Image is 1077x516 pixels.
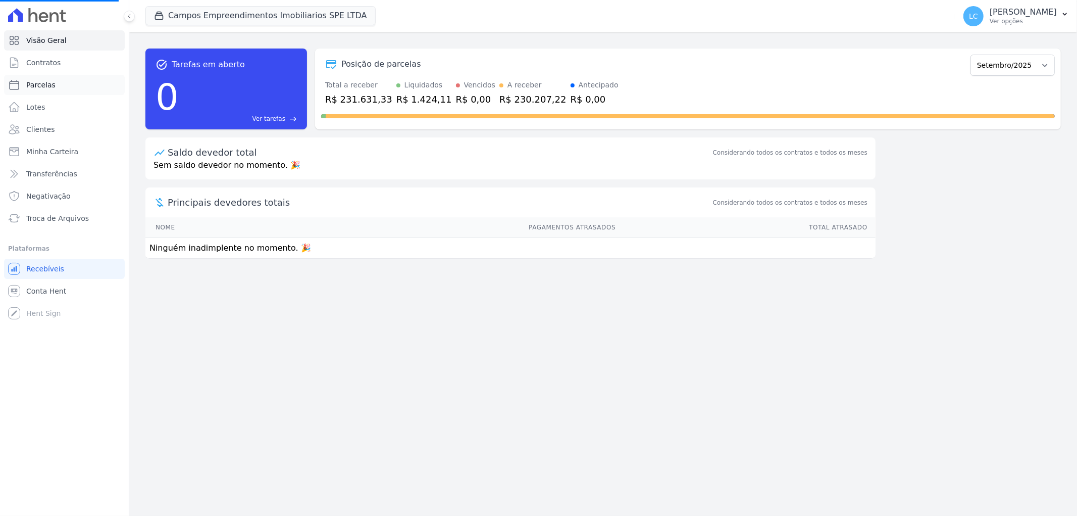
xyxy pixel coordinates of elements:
div: Saldo devedor total [168,146,711,159]
p: [PERSON_NAME] [990,7,1057,17]
th: Pagamentos Atrasados [276,217,616,238]
button: Campos Empreendimentos Imobiliarios SPE LTDA [145,6,376,25]
span: Principais devedores totais [168,196,711,209]
span: Clientes [26,124,55,134]
span: Parcelas [26,80,56,90]
span: Tarefas em aberto [172,59,245,71]
a: Minha Carteira [4,142,125,162]
p: Ver opções [990,17,1057,25]
a: Visão Geral [4,30,125,51]
span: Transferências [26,169,77,179]
div: R$ 0,00 [571,92,619,106]
div: R$ 0,00 [456,92,495,106]
span: east [289,115,297,123]
a: Contratos [4,53,125,73]
th: Nome [145,217,276,238]
span: Minha Carteira [26,147,78,157]
div: Liquidados [404,80,443,90]
button: LC [PERSON_NAME] Ver opções [955,2,1077,30]
div: R$ 230.207,22 [499,92,567,106]
span: Considerando todos os contratos e todos os meses [713,198,867,207]
div: Plataformas [8,243,121,255]
div: 0 [156,71,179,123]
div: Considerando todos os contratos e todos os meses [713,148,867,157]
div: Antecipado [579,80,619,90]
span: Visão Geral [26,35,67,45]
a: Troca de Arquivos [4,208,125,228]
span: Conta Hent [26,286,66,296]
span: task_alt [156,59,168,71]
a: Ver tarefas east [183,114,297,123]
div: R$ 231.631,33 [325,92,392,106]
div: Total a receber [325,80,392,90]
span: LC [969,13,978,20]
a: Conta Hent [4,281,125,301]
a: Parcelas [4,75,125,95]
div: A receber [507,80,542,90]
div: Posição de parcelas [341,58,421,70]
span: Ver tarefas [252,114,285,123]
td: Ninguém inadimplente no momento. 🎉 [145,238,876,259]
th: Total Atrasado [616,217,876,238]
a: Lotes [4,97,125,117]
div: R$ 1.424,11 [396,92,452,106]
span: Recebíveis [26,264,64,274]
div: Vencidos [464,80,495,90]
span: Lotes [26,102,45,112]
span: Contratos [26,58,61,68]
span: Negativação [26,191,71,201]
a: Clientes [4,119,125,139]
span: Troca de Arquivos [26,213,89,223]
a: Recebíveis [4,259,125,279]
a: Negativação [4,186,125,206]
a: Transferências [4,164,125,184]
p: Sem saldo devedor no momento. 🎉 [145,159,876,179]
